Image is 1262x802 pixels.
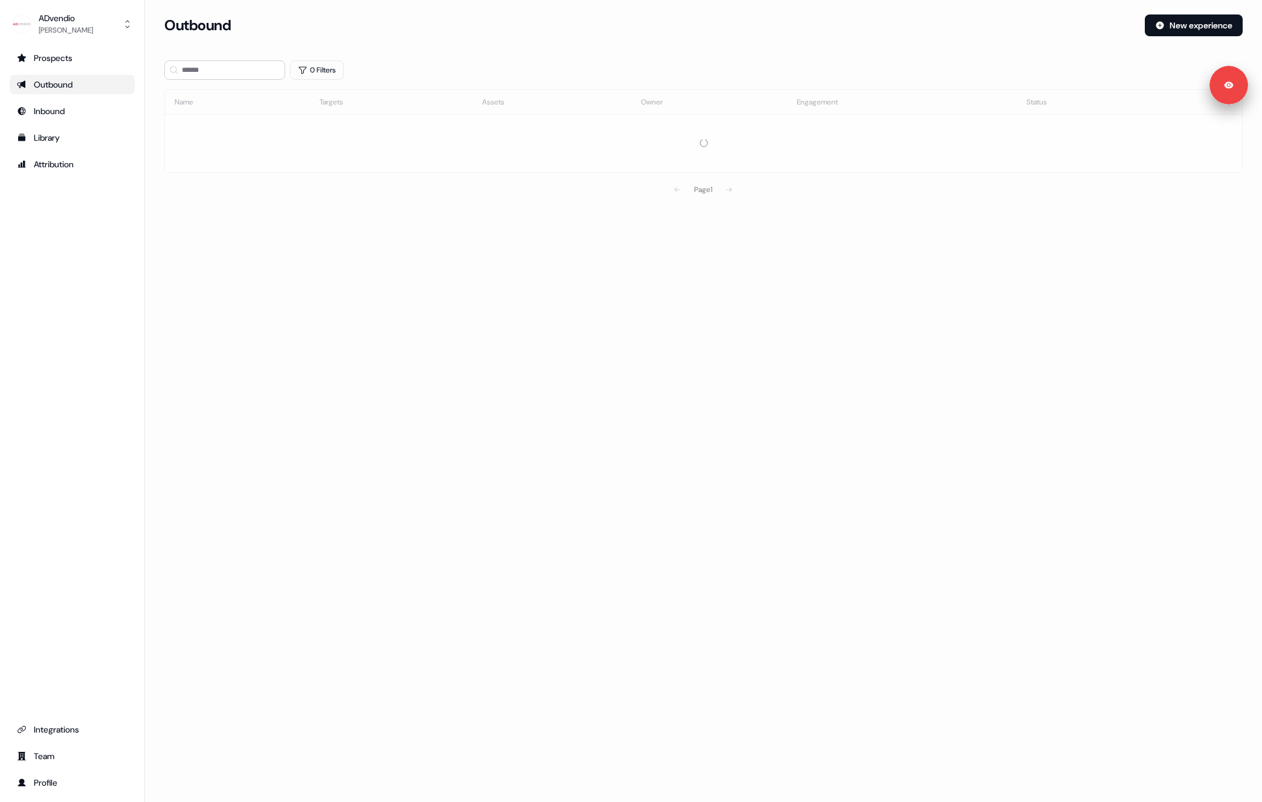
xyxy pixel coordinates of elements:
div: Profile [17,777,127,789]
a: Go to profile [10,773,135,792]
a: Go to attribution [10,155,135,174]
a: Go to templates [10,128,135,147]
a: Go to team [10,746,135,766]
a: Go to outbound experience [10,75,135,94]
div: Library [17,132,127,144]
div: ADvendio [39,12,93,24]
div: Prospects [17,52,127,64]
div: Outbound [17,79,127,91]
div: [PERSON_NAME] [39,24,93,36]
button: New experience [1145,14,1243,36]
div: Integrations [17,723,127,736]
div: Inbound [17,105,127,117]
button: ADvendio[PERSON_NAME] [10,10,135,39]
a: Go to prospects [10,48,135,68]
div: Attribution [17,158,127,170]
div: Team [17,750,127,762]
button: 0 Filters [290,60,344,80]
a: Go to Inbound [10,101,135,121]
a: Go to integrations [10,720,135,739]
h3: Outbound [164,16,231,34]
